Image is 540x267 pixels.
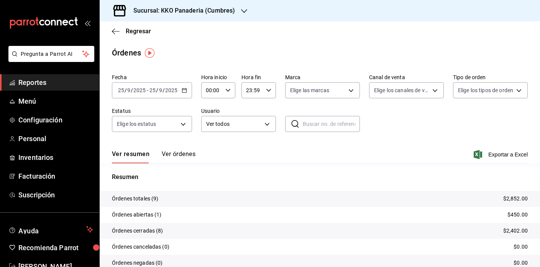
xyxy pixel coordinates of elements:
[201,75,236,80] label: Hora inicio
[126,28,151,35] span: Regresar
[149,87,156,93] input: --
[503,227,528,235] p: $2,402.00
[159,87,162,93] input: --
[112,259,163,267] p: Órdenes negadas (0)
[112,173,528,182] p: Resumen
[18,77,93,88] span: Reportes
[112,28,151,35] button: Regresar
[112,227,163,235] p: Órdenes cerradas (8)
[147,87,148,93] span: -
[84,20,90,26] button: open_drawer_menu
[165,87,178,93] input: ----
[112,211,162,219] p: Órdenes abiertas (1)
[131,87,133,93] span: /
[162,87,165,93] span: /
[507,211,528,219] p: $450.00
[5,55,94,63] a: Pregunta a Parrot AI
[18,190,93,200] span: Suscripción
[18,96,93,106] span: Menú
[117,120,156,128] span: Elige los estatus
[112,150,149,163] button: Ver resumen
[458,86,513,94] span: Elige los tipos de orden
[156,87,158,93] span: /
[18,133,93,144] span: Personal
[112,47,141,59] div: Órdenes
[112,243,169,251] p: Órdenes canceladas (0)
[374,86,430,94] span: Elige los canales de venta
[369,75,444,80] label: Canal de venta
[112,75,192,80] label: Fecha
[241,75,276,80] label: Hora fin
[514,243,528,251] p: $0.00
[290,86,329,94] span: Elige las marcas
[127,87,131,93] input: --
[514,259,528,267] p: $0.00
[18,152,93,163] span: Inventarios
[145,48,154,58] img: Tooltip marker
[112,150,195,163] div: navigation tabs
[453,75,528,80] label: Tipo de orden
[285,75,360,80] label: Marca
[118,87,125,93] input: --
[112,108,192,114] label: Estatus
[112,195,159,203] p: Órdenes totales (9)
[475,150,528,159] button: Exportar a Excel
[125,87,127,93] span: /
[206,120,262,128] span: Ver todos
[133,87,146,93] input: ----
[303,116,360,132] input: Buscar no. de referencia
[162,150,195,163] button: Ver órdenes
[18,115,93,125] span: Configuración
[18,243,93,253] span: Recomienda Parrot
[21,50,82,58] span: Pregunta a Parrot AI
[18,225,83,234] span: Ayuda
[8,46,94,62] button: Pregunta a Parrot AI
[201,108,276,114] label: Usuario
[503,195,528,203] p: $2,852.00
[18,171,93,181] span: Facturación
[127,6,235,15] h3: Sucursal: KKO Panaderia (Cumbres)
